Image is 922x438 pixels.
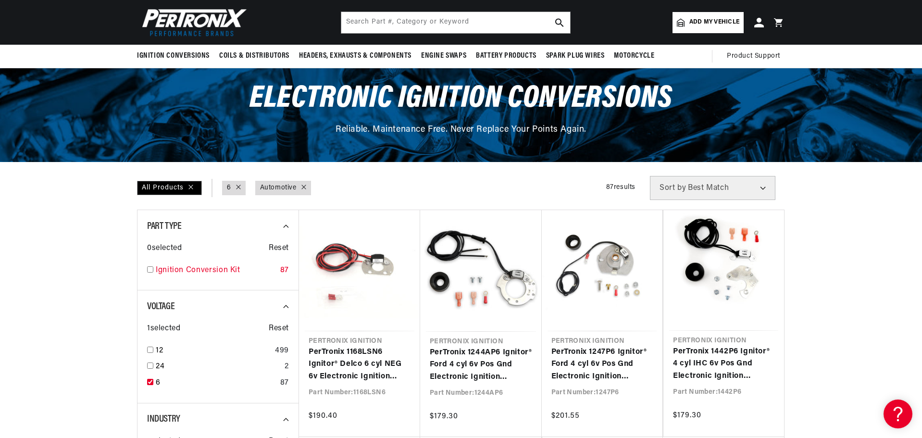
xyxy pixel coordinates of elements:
span: Motorcycle [614,51,654,61]
a: 12 [156,345,271,357]
a: PerTronix 1244AP6 Ignitor® Ford 4 cyl 6v Pos Gnd Electronic Ignition Conversion Kit [430,347,532,384]
summary: Product Support [727,45,785,68]
span: Reset [269,323,289,335]
span: Part Type [147,222,181,231]
a: PerTronix 1247P6 Ignitor® Ford 4 cyl 6v Pos Gnd Electronic Ignition Conversion Kit [551,346,653,383]
summary: Headers, Exhausts & Components [294,45,416,67]
span: 0 selected [147,242,182,255]
span: Battery Products [476,51,536,61]
a: 6 [227,183,231,193]
span: 87 results [606,184,635,191]
div: 87 [280,264,289,277]
span: Ignition Conversions [137,51,210,61]
span: Headers, Exhausts & Components [299,51,411,61]
span: Spark Plug Wires [546,51,605,61]
div: 2 [285,361,289,373]
div: 499 [275,345,289,357]
span: Voltage [147,302,174,312]
span: Coils & Distributors [219,51,289,61]
a: 6 [156,377,276,389]
select: Sort by [650,176,775,200]
a: PerTronix 1442P6 Ignitor® 4 cyl IHC 6v Pos Gnd Electronic Ignition Conversion Kit [673,346,774,383]
span: Reliable. Maintenance Free. Never Replace Your Points Again. [336,125,586,134]
summary: Battery Products [471,45,541,67]
summary: Coils & Distributors [214,45,294,67]
img: Pertronix [137,6,248,39]
div: All Products [137,181,202,195]
a: Automotive [260,183,297,193]
summary: Motorcycle [609,45,659,67]
summary: Spark Plug Wires [541,45,610,67]
span: Add my vehicle [689,18,739,27]
summary: Engine Swaps [416,45,471,67]
span: Product Support [727,51,780,62]
a: 24 [156,361,281,373]
button: search button [549,12,570,33]
summary: Ignition Conversions [137,45,214,67]
span: Engine Swaps [421,51,466,61]
a: Add my vehicle [673,12,744,33]
a: PerTronix 1168LSN6 Ignitor® Delco 6 cyl NEG 6v Electronic Ignition Conversion Kit [309,346,411,383]
a: Ignition Conversion Kit [156,264,276,277]
div: 87 [280,377,289,389]
span: Sort by [660,184,686,192]
input: Search Part #, Category or Keyword [341,12,570,33]
span: Reset [269,242,289,255]
span: 1 selected [147,323,180,335]
span: Electronic Ignition Conversions [249,83,673,114]
span: Industry [147,414,180,424]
